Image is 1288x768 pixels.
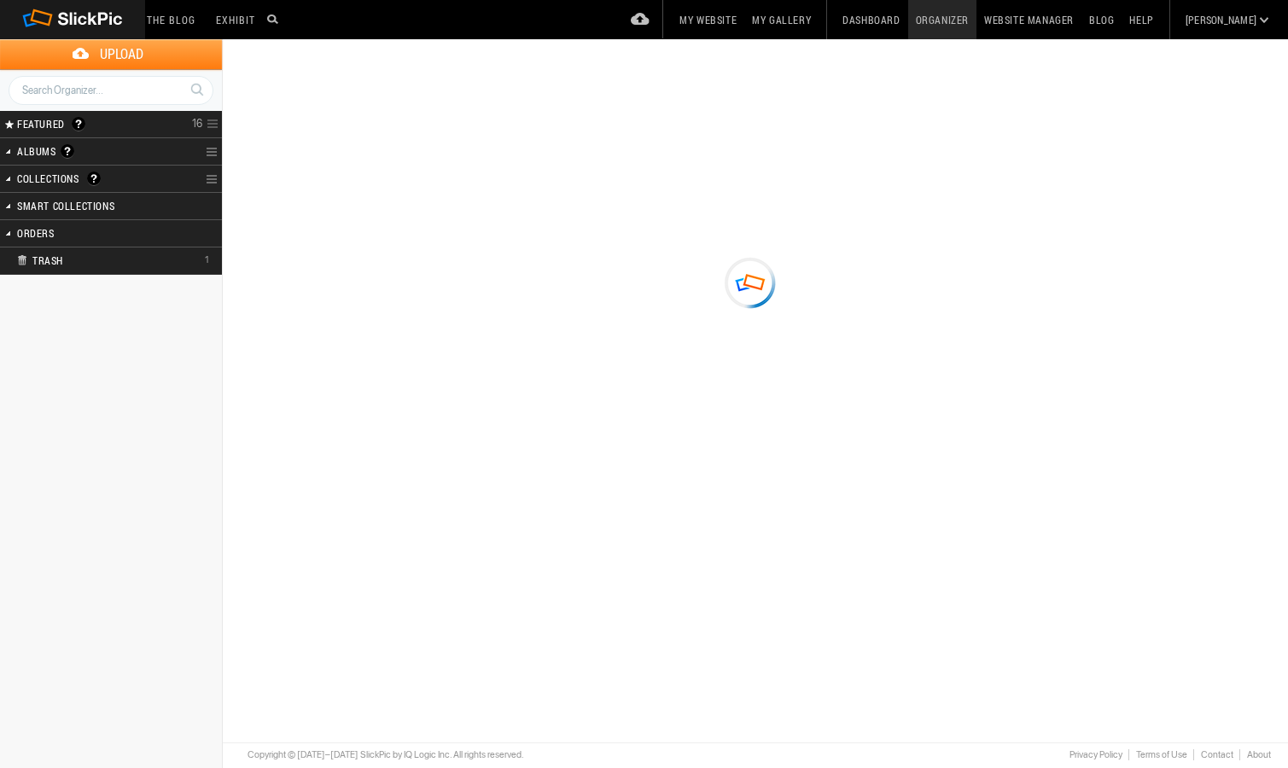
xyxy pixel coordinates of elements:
[1193,749,1239,760] a: Contact
[12,117,65,131] span: FEATURED
[711,252,790,313] div: Loading ...
[17,220,160,246] h2: Orders
[1128,749,1193,760] a: Terms of Use
[17,166,160,191] h2: Collections
[17,138,160,165] h2: Albums
[20,39,222,69] span: Upload
[1062,749,1128,760] a: Privacy Policy
[17,193,160,218] h2: Smart Collections
[9,76,213,105] input: Search Organizer...
[265,9,285,29] input: Search photos on SlickPic...
[17,247,176,273] h2: Trash
[206,167,222,191] a: Collection Options
[248,748,524,762] div: Copyright © [DATE]–[DATE] SlickPic by IQ Logic Inc. All rights reserved.
[181,75,213,104] a: Search
[1239,749,1271,760] a: About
